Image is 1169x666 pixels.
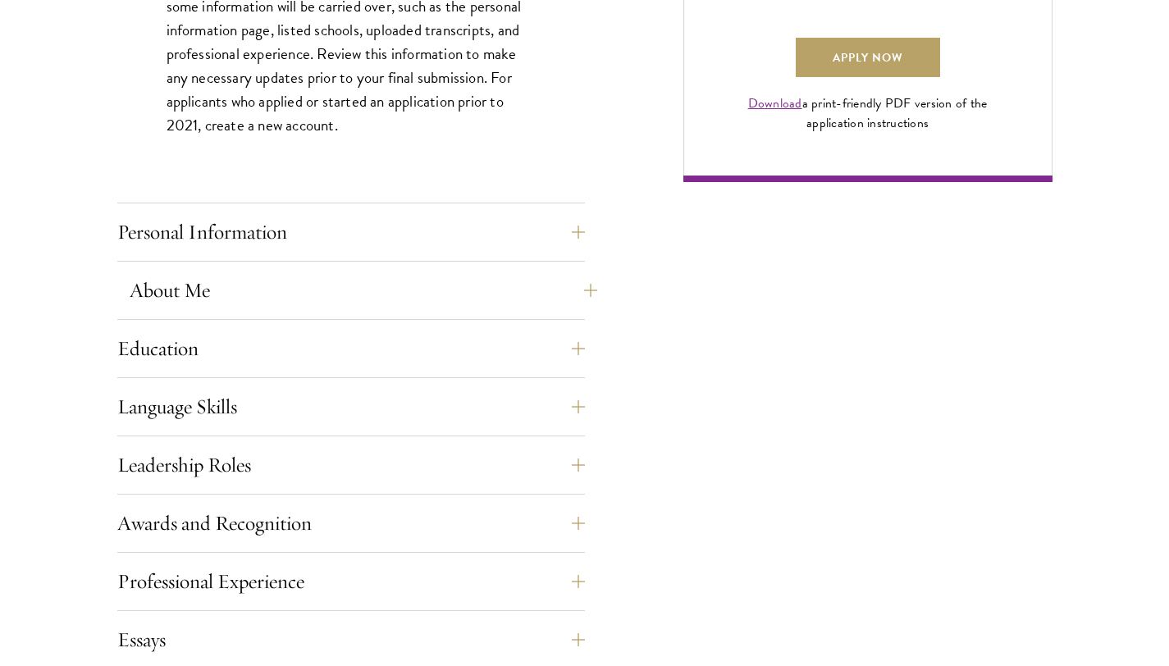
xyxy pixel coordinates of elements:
[729,94,1007,133] div: a print-friendly PDF version of the application instructions
[117,445,585,485] button: Leadership Roles
[117,212,585,252] button: Personal Information
[748,94,802,113] a: Download
[796,38,940,77] a: Apply Now
[117,620,585,659] button: Essays
[117,387,585,427] button: Language Skills
[117,504,585,543] button: Awards and Recognition
[117,329,585,368] button: Education
[117,562,585,601] button: Professional Experience
[130,271,597,310] button: About Me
